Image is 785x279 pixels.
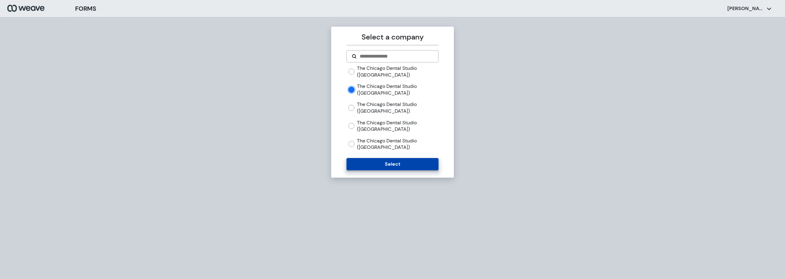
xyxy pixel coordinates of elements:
[347,32,438,43] p: Select a company
[357,65,438,78] label: The Chicago Dental Studio ([GEOGRAPHIC_DATA])
[359,53,433,60] input: Search
[357,119,438,133] label: The Chicago Dental Studio ([GEOGRAPHIC_DATA])
[357,101,438,114] label: The Chicago Dental Studio ([GEOGRAPHIC_DATA])
[357,83,438,96] label: The Chicago Dental Studio ([GEOGRAPHIC_DATA])
[727,5,764,12] p: [PERSON_NAME]
[75,4,96,13] h3: FORMS
[357,138,438,151] label: The Chicago Dental Studio ([GEOGRAPHIC_DATA])
[347,158,438,170] button: Select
